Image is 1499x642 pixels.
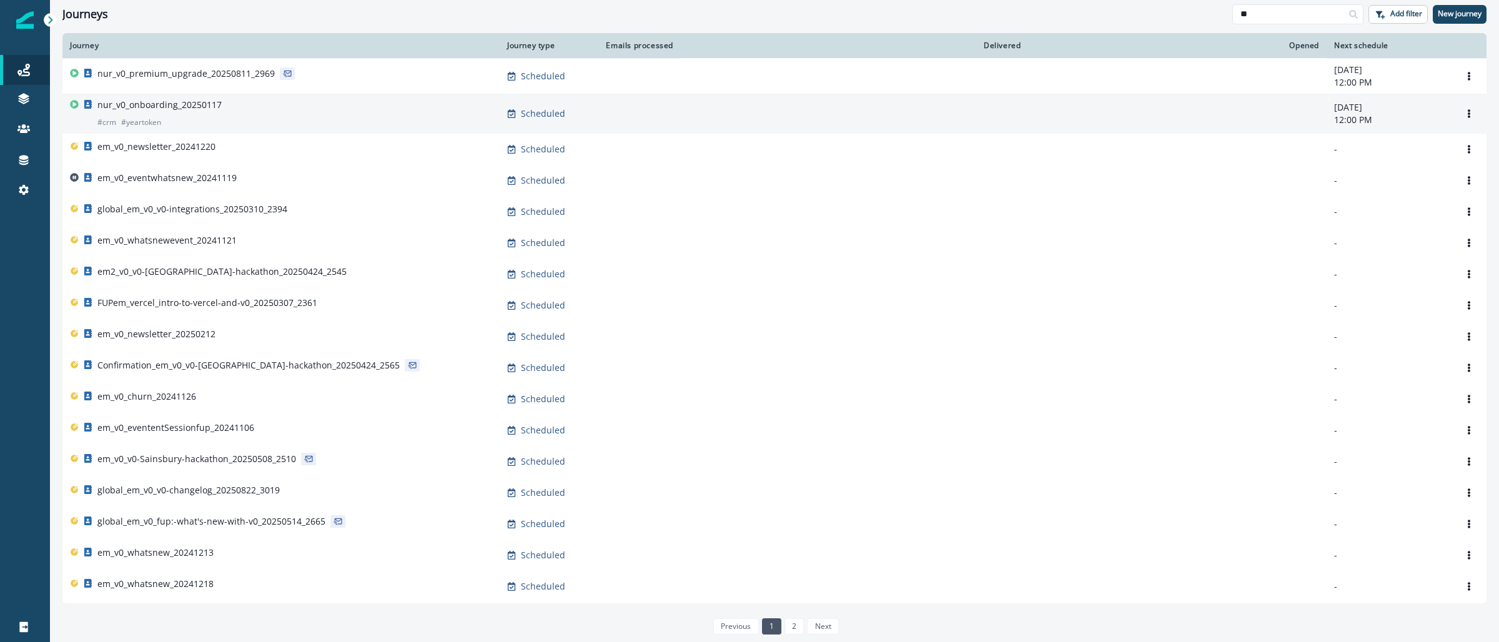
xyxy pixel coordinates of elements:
[62,602,1487,633] a: em1_v0_intro-v0-vercel-workshop_20250303Scheduled--Options
[1334,299,1444,312] p: -
[97,67,275,80] p: nur_v0_premium_upgrade_20250811_2969
[1334,41,1444,51] div: Next schedule
[1334,101,1444,114] p: [DATE]
[97,265,347,278] p: em2_v0_v0-[GEOGRAPHIC_DATA]-hackathon_20250424_2545
[1433,5,1487,24] button: New journey
[1334,362,1444,374] p: -
[1334,424,1444,437] p: -
[1334,205,1444,218] p: -
[1334,518,1444,530] p: -
[1334,76,1444,89] p: 12:00 PM
[121,116,161,129] p: # yeartoken
[1334,268,1444,280] p: -
[688,41,1021,51] div: Delivered
[62,58,1487,94] a: nur_v0_premium_upgrade_20250811_2969Scheduled-[DATE]12:00 PMOptions
[97,234,237,247] p: em_v0_whatsnewevent_20241121
[97,578,214,590] p: em_v0_whatsnew_20241218
[807,618,838,635] a: Next page
[1459,104,1479,123] button: Options
[521,549,565,561] p: Scheduled
[97,172,237,184] p: em_v0_eventwhatsnew_20241119
[62,415,1487,446] a: em_v0_evententSessionfup_20241106Scheduled--Options
[1334,237,1444,249] p: -
[62,383,1487,415] a: em_v0_churn_20241126Scheduled--Options
[97,203,287,215] p: global_em_v0_v0-integrations_20250310_2394
[521,486,565,499] p: Scheduled
[62,7,108,21] h1: Journeys
[521,70,565,82] p: Scheduled
[1334,64,1444,76] p: [DATE]
[62,477,1487,508] a: global_em_v0_v0-changelog_20250822_3019Scheduled--Options
[1459,234,1479,252] button: Options
[1334,114,1444,126] p: 12:00 PM
[521,268,565,280] p: Scheduled
[1334,174,1444,187] p: -
[1459,67,1479,86] button: Options
[62,508,1487,540] a: global_em_v0_fup:-what's-new-with-v0_20250514_2665Scheduled--Options
[1438,9,1482,18] p: New journey
[1459,358,1479,377] button: Options
[710,618,839,635] ul: Pagination
[1334,580,1444,593] p: -
[1459,421,1479,440] button: Options
[1334,393,1444,405] p: -
[1459,171,1479,190] button: Options
[1334,455,1444,468] p: -
[521,362,565,374] p: Scheduled
[62,446,1487,477] a: em_v0_v0-Sainsbury-hackathon_20250508_2510Scheduled--Options
[521,299,565,312] p: Scheduled
[784,618,804,635] a: Page 2
[762,618,781,635] a: Page 1 is your current page
[97,546,214,559] p: em_v0_whatsnew_20241213
[62,321,1487,352] a: em_v0_newsletter_20250212Scheduled--Options
[1390,9,1422,18] p: Add filter
[62,259,1487,290] a: em2_v0_v0-[GEOGRAPHIC_DATA]-hackathon_20250424_2545Scheduled--Options
[521,580,565,593] p: Scheduled
[62,94,1487,134] a: nur_v0_onboarding_20250117#crm#yeartokenScheduled-[DATE]12:00 PMOptions
[1334,549,1444,561] p: -
[62,540,1487,571] a: em_v0_whatsnew_20241213Scheduled--Options
[62,571,1487,602] a: em_v0_whatsnew_20241218Scheduled--Options
[1334,486,1444,499] p: -
[62,165,1487,196] a: em_v0_eventwhatsnew_20241119Scheduled--Options
[97,141,215,153] p: em_v0_newsletter_20241220
[1459,546,1479,565] button: Options
[1368,5,1428,24] button: Add filter
[97,116,116,129] p: # crm
[521,237,565,249] p: Scheduled
[62,352,1487,383] a: Confirmation_em_v0_v0-[GEOGRAPHIC_DATA]-hackathon_20250424_2565Scheduled--Options
[62,134,1487,165] a: em_v0_newsletter_20241220Scheduled--Options
[97,515,325,528] p: global_em_v0_fup:-what's-new-with-v0_20250514_2665
[521,518,565,530] p: Scheduled
[521,330,565,343] p: Scheduled
[1459,327,1479,346] button: Options
[521,205,565,218] p: Scheduled
[521,393,565,405] p: Scheduled
[507,41,586,51] div: Journey type
[97,328,215,340] p: em_v0_newsletter_20250212
[1459,265,1479,284] button: Options
[1459,515,1479,533] button: Options
[1036,41,1319,51] div: Opened
[70,41,492,51] div: Journey
[62,196,1487,227] a: global_em_v0_v0-integrations_20250310_2394Scheduled--Options
[16,11,34,29] img: Inflection
[97,453,296,465] p: em_v0_v0-Sainsbury-hackathon_20250508_2510
[601,41,673,51] div: Emails processed
[62,290,1487,321] a: FUPem_vercel_intro-to-vercel-and-v0_20250307_2361Scheduled--Options
[62,227,1487,259] a: em_v0_whatsnewevent_20241121Scheduled--Options
[97,484,280,496] p: global_em_v0_v0-changelog_20250822_3019
[521,143,565,156] p: Scheduled
[1459,296,1479,315] button: Options
[521,107,565,120] p: Scheduled
[97,390,196,403] p: em_v0_churn_20241126
[521,174,565,187] p: Scheduled
[97,297,317,309] p: FUPem_vercel_intro-to-vercel-and-v0_20250307_2361
[1459,140,1479,159] button: Options
[97,99,222,111] p: nur_v0_onboarding_20250117
[1459,483,1479,502] button: Options
[1334,143,1444,156] p: -
[97,422,254,434] p: em_v0_evententSessionfup_20241106
[521,424,565,437] p: Scheduled
[1459,202,1479,221] button: Options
